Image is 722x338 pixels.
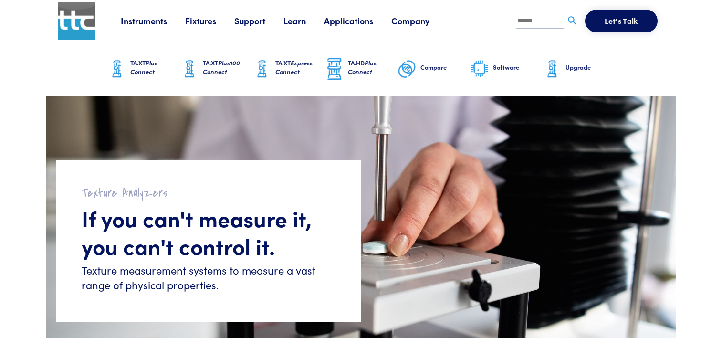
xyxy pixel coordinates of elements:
[121,15,185,27] a: Instruments
[493,63,543,72] h6: Software
[543,57,562,81] img: ta-xt-graphic.png
[420,63,470,72] h6: Compare
[252,42,325,96] a: TA.XTExpress Connect
[82,263,335,293] h6: Texture measurement systems to measure a vast range of physical properties.
[325,42,398,96] a: TA.HDPlus Connect
[391,15,448,27] a: Company
[130,59,180,76] h6: TA.XT
[398,42,470,96] a: Compare
[283,15,324,27] a: Learn
[185,15,234,27] a: Fixtures
[398,57,417,81] img: compare-graphic.png
[180,42,252,96] a: TA.XTPlus100 Connect
[585,10,658,32] button: Let's Talk
[325,57,344,82] img: ta-hd-graphic.png
[107,57,126,81] img: ta-xt-graphic.png
[543,42,615,96] a: Upgrade
[203,58,240,76] span: Plus100 Connect
[130,58,157,76] span: Plus Connect
[58,2,95,40] img: ttc_logo_1x1_v1.0.png
[275,58,313,76] span: Express Connect
[203,59,252,76] h6: TA.XT
[348,58,377,76] span: Plus Connect
[565,63,615,72] h6: Upgrade
[275,59,325,76] h6: TA.XT
[234,15,283,27] a: Support
[82,186,335,201] h2: Texture Analyzers
[348,59,398,76] h6: TA.HD
[252,57,272,81] img: ta-xt-graphic.png
[82,204,335,259] h1: If you can't measure it, you can't control it.
[324,15,391,27] a: Applications
[107,42,180,96] a: TA.XTPlus Connect
[470,42,543,96] a: Software
[470,59,489,79] img: software-graphic.png
[180,57,199,81] img: ta-xt-graphic.png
